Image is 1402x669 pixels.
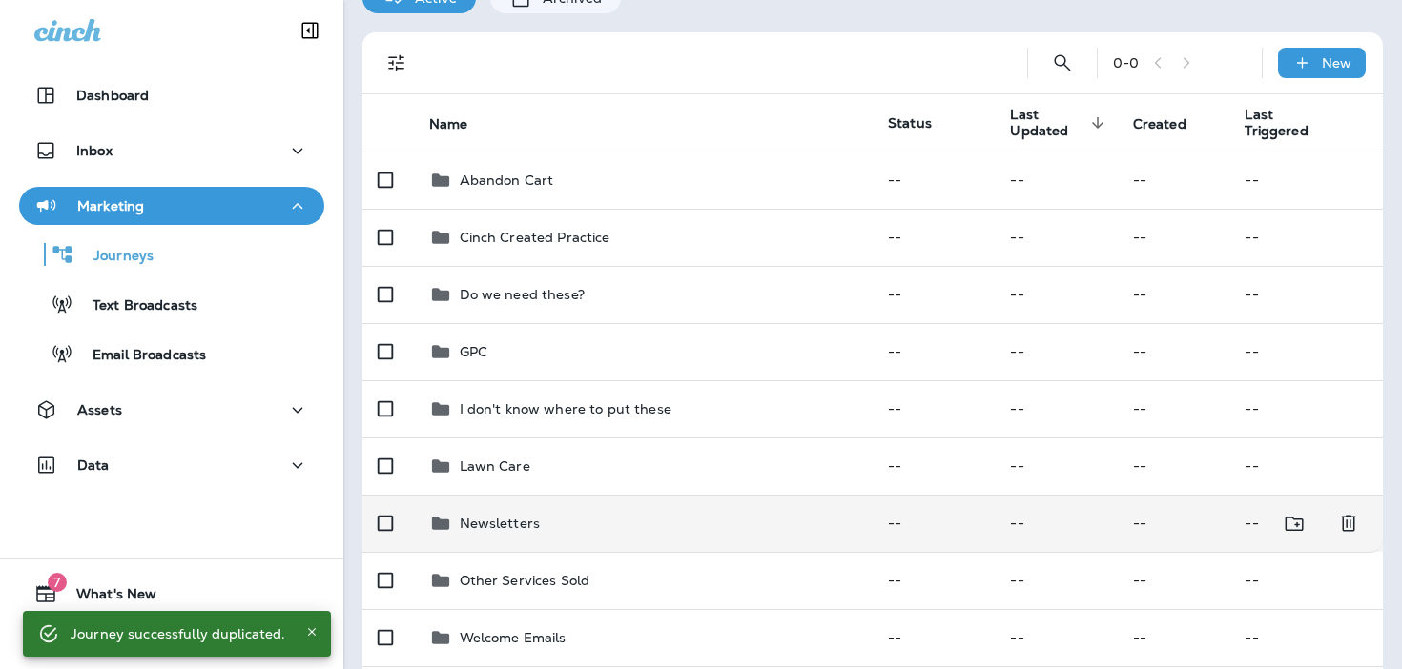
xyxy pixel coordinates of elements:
td: -- [1118,152,1230,209]
td: -- [995,437,1117,495]
button: Support [19,620,324,659]
button: Inbox [19,132,324,170]
button: Email Broadcasts [19,334,324,374]
td: -- [995,609,1117,666]
td: -- [873,323,995,380]
td: -- [1229,380,1383,437]
td: -- [873,495,995,552]
span: Last Triggered [1245,107,1332,139]
td: -- [873,437,995,495]
p: Other Services Sold [460,573,590,588]
td: -- [1118,552,1230,609]
td: -- [1118,209,1230,266]
td: -- [995,552,1117,609]
p: Data [77,457,110,473]
div: 0 - 0 [1113,55,1139,71]
td: -- [995,152,1117,209]
p: Inbox [76,143,113,158]
button: Move to folder [1275,504,1314,543]
p: Welcome Emails [460,630,567,645]
button: Search Journeys [1043,44,1082,82]
td: -- [1229,266,1383,323]
td: -- [995,266,1117,323]
p: Lawn Care [460,458,530,474]
p: Abandon Cart [460,172,554,188]
button: Filters [378,44,416,82]
td: -- [995,495,1117,552]
td: -- [1118,323,1230,380]
p: Text Broadcasts [73,297,197,315]
button: Text Broadcasts [19,284,324,324]
button: Close [300,620,323,643]
button: Dashboard [19,76,324,114]
td: -- [1229,323,1383,380]
td: -- [1118,609,1230,666]
td: -- [1118,437,1230,495]
span: Last Updated [1010,107,1084,139]
button: Data [19,446,324,484]
div: Journey successfully duplicated. [71,617,285,651]
td: -- [1229,552,1383,609]
td: -- [1229,152,1383,209]
td: -- [1229,609,1383,666]
p: Marketing [77,198,144,213]
td: -- [1229,209,1383,266]
p: I don't know where to put these [460,401,671,416]
td: -- [1229,495,1340,552]
p: GPC [460,344,487,359]
td: -- [873,152,995,209]
span: 7 [48,573,67,592]
p: Do we need these? [460,287,585,302]
td: -- [995,323,1117,380]
span: Created [1133,115,1211,132]
td: -- [1229,437,1383,495]
span: Name [429,116,468,132]
span: Last Updated [1010,107,1109,139]
span: Last Triggered [1245,107,1308,139]
td: -- [1118,266,1230,323]
span: What's New [57,586,156,609]
td: -- [873,266,995,323]
button: Assets [19,391,324,429]
p: Journeys [74,248,154,266]
button: Marketing [19,187,324,225]
p: Assets [77,402,122,417]
button: Journeys [19,234,324,274]
p: Cinch Created Practice [460,230,610,245]
td: -- [873,552,995,609]
td: -- [873,209,995,266]
p: Email Broadcasts [73,347,206,365]
td: -- [1118,380,1230,437]
button: Collapse Sidebar [283,11,337,50]
td: -- [873,380,995,437]
p: New [1322,55,1351,71]
button: 7What's New [19,575,324,613]
td: -- [995,209,1117,266]
button: Delete [1330,504,1368,543]
span: Name [429,115,493,132]
td: -- [995,380,1117,437]
p: Newsletters [460,516,541,531]
span: Status [888,114,932,132]
td: -- [873,609,995,666]
td: -- [1118,495,1230,552]
p: Dashboard [76,88,149,103]
span: Created [1133,116,1186,132]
